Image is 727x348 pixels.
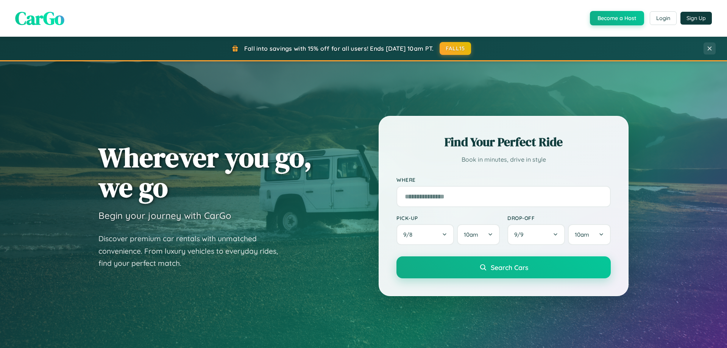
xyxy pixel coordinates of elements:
[396,215,500,221] label: Pick-up
[403,231,416,238] span: 9 / 8
[507,215,611,221] label: Drop-off
[98,210,231,221] h3: Begin your journey with CarGo
[98,142,312,202] h1: Wherever you go, we go
[396,224,454,245] button: 9/8
[396,154,611,165] p: Book in minutes, drive in style
[396,256,611,278] button: Search Cars
[457,224,500,245] button: 10am
[650,11,677,25] button: Login
[590,11,644,25] button: Become a Host
[491,263,528,272] span: Search Cars
[575,231,589,238] span: 10am
[15,6,64,31] span: CarGo
[568,224,611,245] button: 10am
[396,176,611,183] label: Where
[464,231,478,238] span: 10am
[514,231,527,238] span: 9 / 9
[507,224,565,245] button: 9/9
[98,233,288,270] p: Discover premium car rentals with unmatched convenience. From luxury vehicles to everyday rides, ...
[396,134,611,150] h2: Find Your Perfect Ride
[680,12,712,25] button: Sign Up
[440,42,471,55] button: FALL15
[244,45,434,52] span: Fall into savings with 15% off for all users! Ends [DATE] 10am PT.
